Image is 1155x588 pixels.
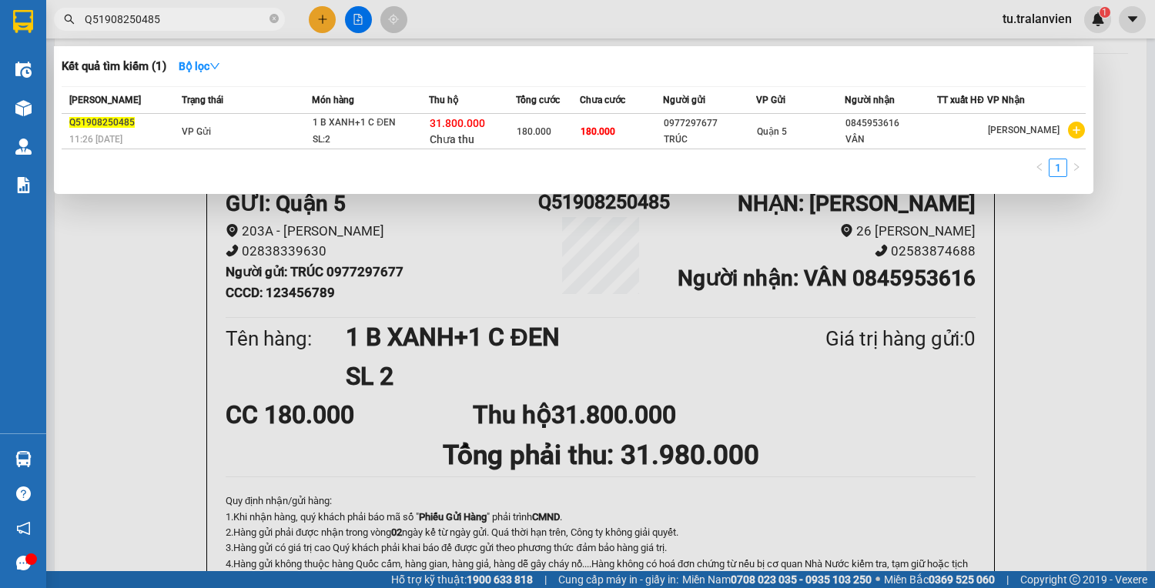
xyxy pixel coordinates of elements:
span: 180.000 [581,126,615,137]
div: 0977297677 [664,115,755,132]
span: Chưa cước [580,95,625,105]
span: left [1035,162,1044,172]
span: TT xuất HĐ [937,95,984,105]
img: logo-vxr [13,10,33,33]
button: Bộ lọcdown [166,54,233,79]
img: warehouse-icon [15,451,32,467]
div: TRÚC [664,132,755,148]
span: VP Nhận [987,95,1025,105]
span: message [16,556,31,570]
button: right [1067,159,1086,177]
span: Tổng cước [516,95,560,105]
span: 180.000 [517,126,551,137]
span: notification [16,521,31,536]
span: down [209,61,220,72]
span: question-circle [16,486,31,501]
span: Trạng thái [182,95,223,105]
span: Chưa thu [430,133,474,145]
div: SL: 2 [313,132,428,149]
span: 31.800.000 [430,117,485,129]
span: [PERSON_NAME] [988,125,1060,135]
strong: Bộ lọc [179,60,220,72]
span: close-circle [269,12,279,27]
span: right [1072,162,1081,172]
span: Q51908250485 [69,117,135,128]
li: Next Page [1067,159,1086,177]
li: Previous Page [1030,159,1049,177]
span: VP Gửi [756,95,785,105]
span: Món hàng [312,95,354,105]
span: Quận 5 [757,126,787,137]
span: search [64,14,75,25]
div: VÂN [845,132,937,148]
h3: Kết quả tìm kiếm ( 1 ) [62,58,166,75]
div: 0845953616 [845,115,937,132]
span: plus-circle [1068,122,1085,139]
input: Tìm tên, số ĐT hoặc mã đơn [85,11,266,28]
span: Người gửi [663,95,705,105]
span: [PERSON_NAME] [69,95,141,105]
div: 1 B XANH+1 C ĐEN [313,115,428,132]
img: solution-icon [15,177,32,193]
img: warehouse-icon [15,100,32,116]
span: 11:26 [DATE] [69,134,122,145]
li: 1 [1049,159,1067,177]
span: close-circle [269,14,279,23]
span: Người nhận [845,95,895,105]
span: VP Gửi [182,126,211,137]
img: warehouse-icon [15,139,32,155]
a: 1 [1050,159,1066,176]
span: Thu hộ [429,95,458,105]
button: left [1030,159,1049,177]
img: warehouse-icon [15,62,32,78]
